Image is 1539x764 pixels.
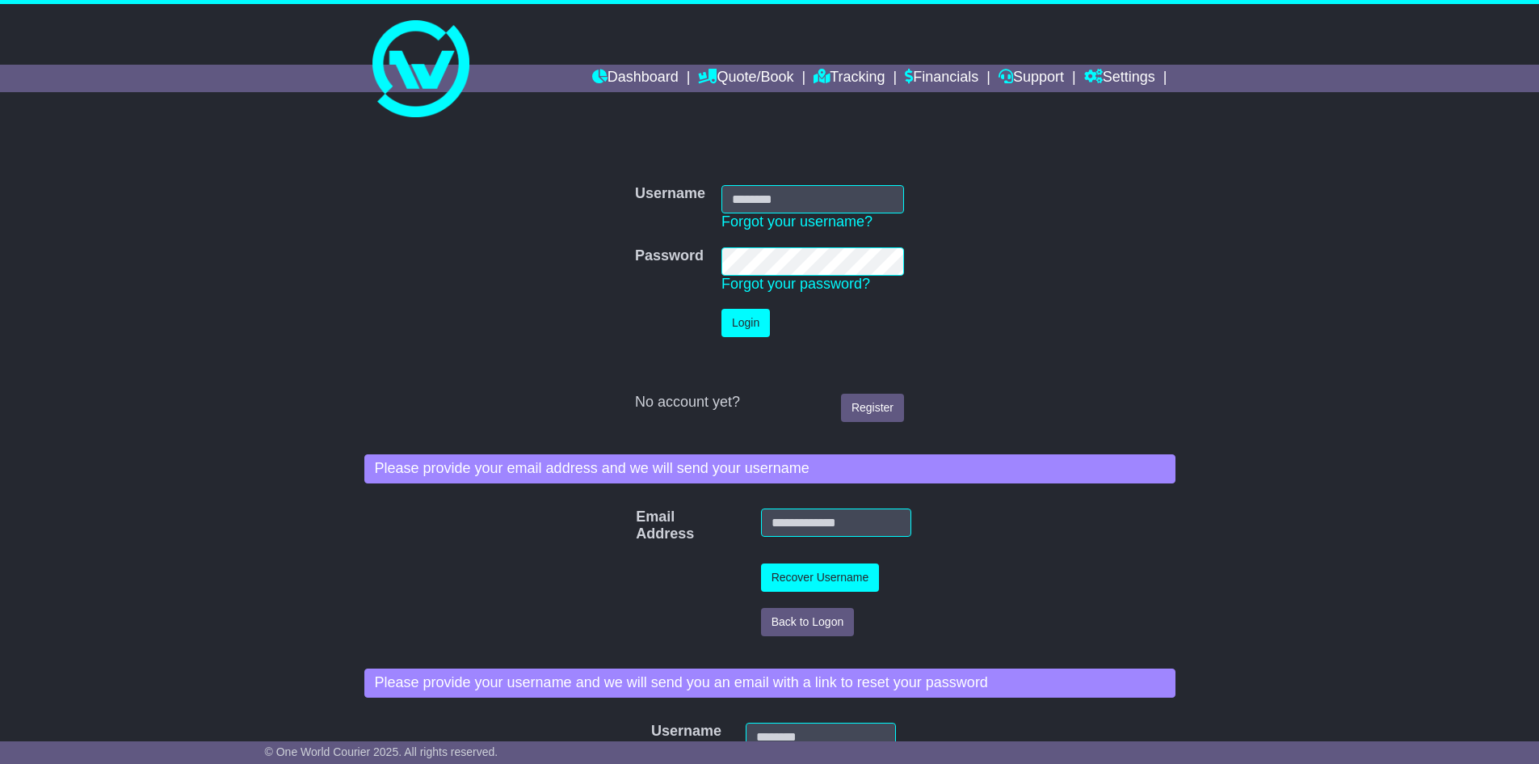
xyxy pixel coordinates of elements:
label: Username [643,723,665,741]
button: Recover Username [761,564,880,592]
div: Please provide your username and we will send you an email with a link to reset your password [364,669,1175,698]
div: Please provide your email address and we will send your username [364,454,1175,483]
a: Forgot your username? [721,213,873,230]
a: Forgot your password? [721,276,870,292]
label: Username [635,185,705,203]
a: Quote/Book [698,65,793,92]
a: Financials [905,65,978,92]
label: Email Address [628,509,657,543]
label: Password [635,247,704,265]
button: Login [721,309,770,337]
div: No account yet? [635,394,904,412]
a: Tracking [814,65,885,92]
a: Register [841,394,904,422]
a: Dashboard [592,65,679,92]
button: Back to Logon [761,608,855,636]
a: Settings [1084,65,1155,92]
a: Support [999,65,1064,92]
span: © One World Courier 2025. All rights reserved. [265,745,498,758]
